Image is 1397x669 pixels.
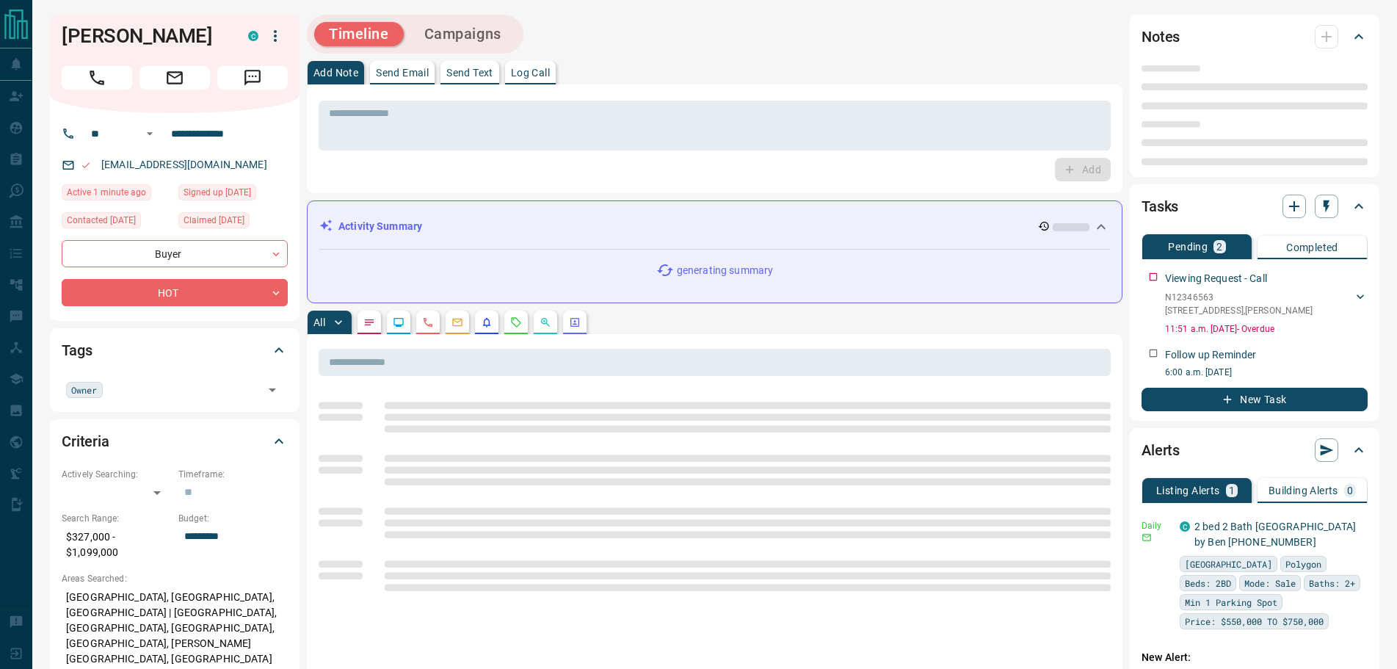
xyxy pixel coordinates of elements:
[422,317,434,328] svg: Calls
[1286,242,1338,253] p: Completed
[481,317,493,328] svg: Listing Alerts
[1165,271,1267,286] p: Viewing Request - Call
[319,213,1110,240] div: Activity Summary
[1165,291,1313,304] p: N12346563
[338,219,422,234] p: Activity Summary
[1347,485,1353,496] p: 0
[363,317,375,328] svg: Notes
[376,68,429,78] p: Send Email
[62,512,171,525] p: Search Range:
[446,68,493,78] p: Send Text
[62,279,288,306] div: HOT
[1142,189,1368,224] div: Tasks
[217,66,288,90] span: Message
[62,525,171,565] p: $327,000 - $1,099,000
[62,339,92,362] h2: Tags
[141,125,159,142] button: Open
[178,184,288,205] div: Fri Oct 06 2017
[178,512,288,525] p: Budget:
[510,317,522,328] svg: Requests
[1185,557,1272,571] span: [GEOGRAPHIC_DATA]
[1165,347,1256,363] p: Follow up Reminder
[184,185,251,200] span: Signed up [DATE]
[1244,576,1296,590] span: Mode: Sale
[62,184,171,205] div: Fri Aug 15 2025
[81,160,91,170] svg: Email Valid
[569,317,581,328] svg: Agent Actions
[1142,19,1368,54] div: Notes
[1269,485,1338,496] p: Building Alerts
[262,380,283,400] button: Open
[393,317,404,328] svg: Lead Browsing Activity
[313,68,358,78] p: Add Note
[62,430,109,453] h2: Criteria
[1142,25,1180,48] h2: Notes
[313,317,325,328] p: All
[62,24,226,48] h1: [PERSON_NAME]
[178,212,288,233] div: Thu Sep 12 2024
[1142,438,1180,462] h2: Alerts
[1165,304,1313,317] p: [STREET_ADDRESS] , [PERSON_NAME]
[1142,519,1171,532] p: Daily
[62,333,288,368] div: Tags
[677,263,773,278] p: generating summary
[1142,195,1178,218] h2: Tasks
[1229,485,1235,496] p: 1
[62,572,288,585] p: Areas Searched:
[1168,242,1208,252] p: Pending
[1285,557,1321,571] span: Polygon
[1142,433,1368,468] div: Alerts
[178,468,288,481] p: Timeframe:
[1185,595,1277,610] span: Min 1 Parking Spot
[67,185,146,200] span: Active 1 minute ago
[1180,521,1190,532] div: condos.ca
[1185,576,1231,590] span: Beds: 2BD
[1165,288,1368,320] div: N12346563[STREET_ADDRESS],[PERSON_NAME]
[62,468,171,481] p: Actively Searching:
[1165,366,1368,379] p: 6:00 a.m. [DATE]
[71,383,98,397] span: Owner
[1142,650,1368,665] p: New Alert:
[1185,614,1324,629] span: Price: $550,000 TO $750,000
[1142,388,1368,411] button: New Task
[184,213,244,228] span: Claimed [DATE]
[62,424,288,459] div: Criteria
[62,212,171,233] div: Fri May 16 2025
[1194,521,1356,548] a: 2 bed 2 Bath [GEOGRAPHIC_DATA] by Ben [PHONE_NUMBER]
[1156,485,1220,496] p: Listing Alerts
[410,22,516,46] button: Campaigns
[248,31,258,41] div: condos.ca
[67,213,136,228] span: Contacted [DATE]
[1165,322,1368,336] p: 11:51 a.m. [DATE] - Overdue
[540,317,551,328] svg: Opportunities
[511,68,550,78] p: Log Call
[451,317,463,328] svg: Emails
[101,159,267,170] a: [EMAIL_ADDRESS][DOMAIN_NAME]
[1309,576,1355,590] span: Baths: 2+
[314,22,404,46] button: Timeline
[1142,532,1152,543] svg: Email
[1216,242,1222,252] p: 2
[139,66,210,90] span: Email
[62,240,288,267] div: Buyer
[62,66,132,90] span: Call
